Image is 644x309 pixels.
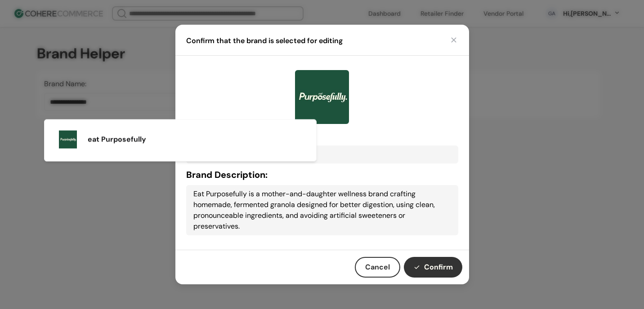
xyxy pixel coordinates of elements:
img: Profile Image [59,131,77,149]
div: Eat Purposefully is a mother-and-daughter wellness brand crafting homemade, fermented granola des... [186,185,458,235]
div: eat_purposefully [186,146,458,163]
button: Confirm [404,257,462,278]
button: Cancel [355,257,400,278]
h5: Brand Description: [186,168,458,181]
h4: Confirm that the brand is selected for editing [186,35,343,46]
h5: Brand Name: [186,128,458,142]
span: eat Purposefully [88,134,146,145]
